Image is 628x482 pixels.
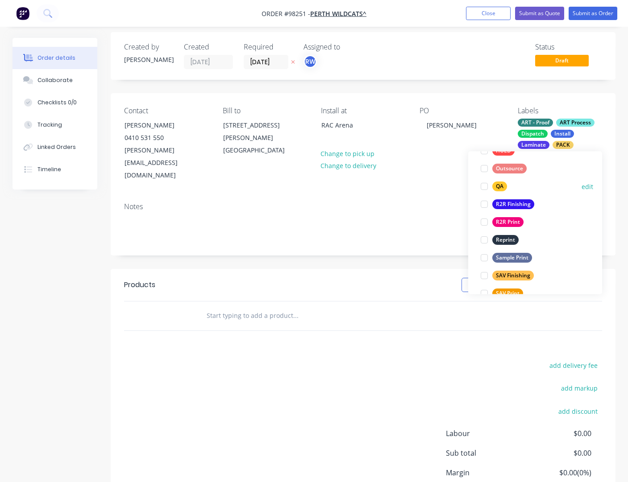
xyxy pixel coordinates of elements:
div: Created by [124,43,173,51]
div: [STREET_ADDRESS][PERSON_NAME][GEOGRAPHIC_DATA] [216,119,305,157]
div: Install [551,130,574,138]
button: QA [477,181,511,193]
span: $0.00 [525,448,591,458]
div: SAV Finishing [492,271,534,281]
div: Notes [124,202,602,211]
div: [STREET_ADDRESS][PERSON_NAME] [223,119,297,144]
div: [PERSON_NAME]0410 531 550[PERSON_NAME][EMAIL_ADDRESS][DOMAIN_NAME] [117,119,206,182]
button: R2R Finishing [477,198,538,211]
div: [GEOGRAPHIC_DATA] [223,144,297,157]
input: Start typing to add a product... [206,307,385,325]
button: Submit as Quote [515,7,564,20]
div: RAC Arena [314,119,403,147]
a: PERTH WILDCATS^ [310,9,366,18]
span: Labour [446,428,525,439]
div: Tracking [37,121,62,129]
button: Collaborate [12,69,97,91]
div: [PERSON_NAME] [125,119,199,132]
div: Outsource [492,164,527,174]
div: Created [184,43,233,51]
div: RAC Arena [321,119,395,132]
div: Labels [518,107,602,115]
button: RW [304,55,317,68]
div: Products [124,280,155,290]
button: SAV Finishing [477,270,537,282]
button: Order details [12,47,97,69]
div: ART Process [556,119,595,127]
div: PO [420,107,504,115]
div: [PERSON_NAME] [124,55,173,64]
div: Install at [321,107,405,115]
div: R2R Print [492,218,524,227]
img: Factory [16,7,29,20]
span: $0.00 [525,428,591,439]
div: Status [535,43,602,51]
span: $0.00 ( 0 %) [525,467,591,478]
button: HOLD [477,145,518,157]
div: R2R Finishing [492,200,534,210]
button: Sample Print [477,252,536,264]
div: [PERSON_NAME][EMAIL_ADDRESS][DOMAIN_NAME] [125,144,199,181]
div: Checklists 0/0 [37,99,77,107]
div: Sample Print [492,253,532,263]
button: Outsource [477,163,530,175]
span: Order #98251 - [262,9,310,18]
button: Close [466,7,511,20]
div: Timeline [37,165,61,173]
button: add discount [553,405,602,417]
span: Sub total [446,448,525,458]
button: Change to delivery [316,160,381,172]
button: Tracking [12,114,97,136]
button: Change to pick up [316,147,379,159]
span: Draft [535,55,589,66]
button: Checklists 0/0 [12,91,97,114]
div: Contact [124,107,208,115]
div: Assigned to [304,43,393,51]
div: Order details [37,54,75,62]
div: SAV Print [492,289,523,299]
div: Bill to [223,107,307,115]
div: ART - Proof [518,119,553,127]
button: Linked Orders [12,136,97,158]
button: Reprint [477,234,522,247]
div: Reprint [492,235,519,245]
div: Collaborate [37,76,73,84]
button: R2R Print [477,216,527,229]
div: PACK [553,141,574,149]
button: SAV Print [477,288,527,300]
button: Timeline [12,158,97,181]
button: Show / Hide columns [462,278,531,292]
span: Margin [446,467,525,478]
button: add delivery fee [545,359,602,371]
div: Required [244,43,293,51]
button: add markup [556,382,602,394]
button: edit [582,182,593,191]
div: Laminate [518,141,549,149]
div: Linked Orders [37,143,76,151]
div: Dispatch [518,130,548,138]
div: QA [492,182,507,192]
button: Submit as Order [569,7,617,20]
div: 0410 531 550 [125,132,199,144]
div: [PERSON_NAME] [420,119,484,132]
